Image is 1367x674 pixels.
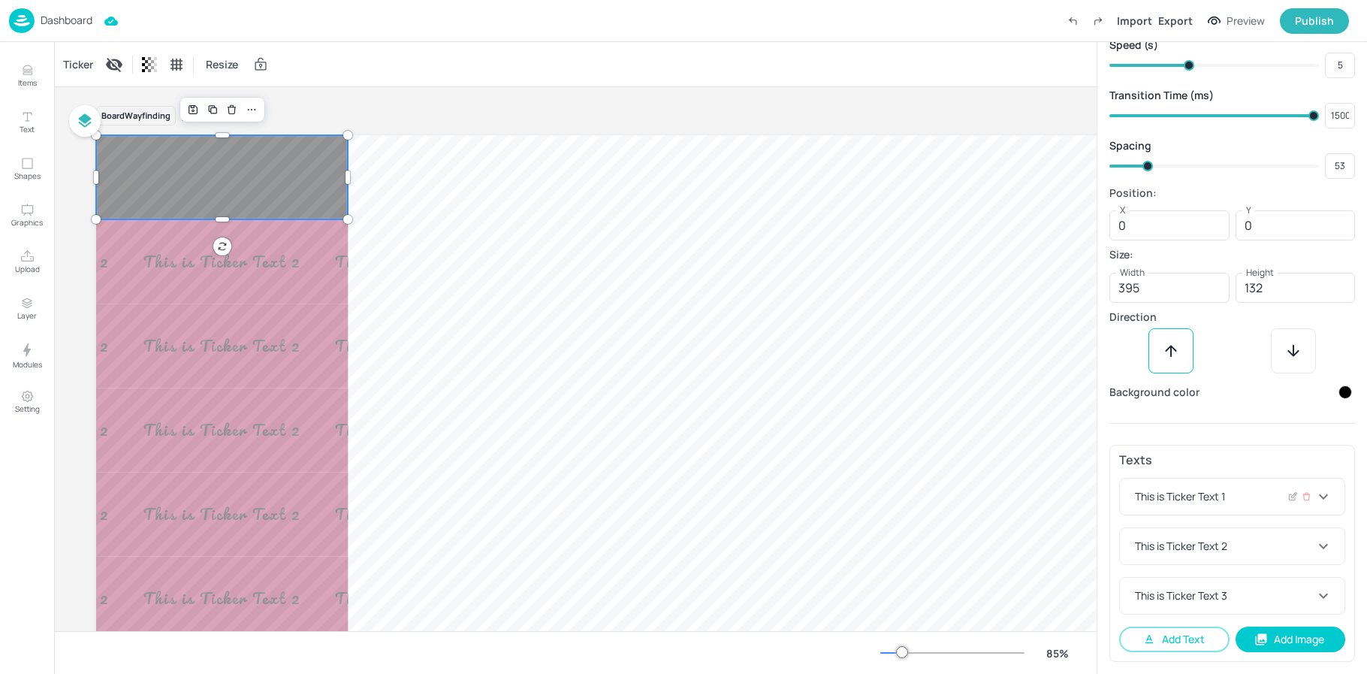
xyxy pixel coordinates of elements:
div: Ticker [60,53,96,77]
div: Speed (s) [1109,37,1355,53]
p: Dashboard [41,15,92,26]
label: Y [1246,204,1251,216]
button: Add Image [1236,627,1346,652]
p: Background color [1109,387,1200,397]
p: Position: [1109,188,1355,198]
p: Direction [1109,312,1355,322]
label: Height [1246,266,1274,279]
div: Spacing [1109,138,1355,153]
div: Import [1117,13,1152,29]
img: logo-86c26b7e.jpg [9,8,35,33]
div: 85 % [1040,645,1076,661]
div: This is Ticker Text 1 [1120,479,1344,515]
p: Size: [1109,249,1355,260]
button: Publish [1280,8,1349,34]
label: X [1120,204,1126,216]
button: Add Text [1119,627,1230,652]
div: This is Ticker Text 3 [1132,588,1314,603]
button: Preview [1199,10,1274,32]
div: Export [1158,13,1193,29]
div: This is Ticker Text 2 [1120,528,1344,564]
label: Redo (Ctrl + Y) [1085,8,1111,34]
label: Undo (Ctrl + Z) [1060,8,1085,34]
div: Save Layout [183,100,203,119]
div: This is Ticker Text 3 [1120,578,1344,614]
div: Transition Time (ms) [1109,87,1355,103]
div: Preview [1227,13,1265,29]
div: Duplicate [203,100,222,119]
label: Width [1120,266,1145,279]
div: Delete [222,100,242,119]
div: This is Ticker Text 2 [1132,538,1314,554]
div: Publish [1295,13,1334,29]
div: This is Ticker Text 1 [1132,488,1314,504]
div: Display condition [102,53,126,77]
span: Resize [203,56,241,72]
div: Board Wayfinding [96,106,176,126]
p: Texts [1119,455,1345,465]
